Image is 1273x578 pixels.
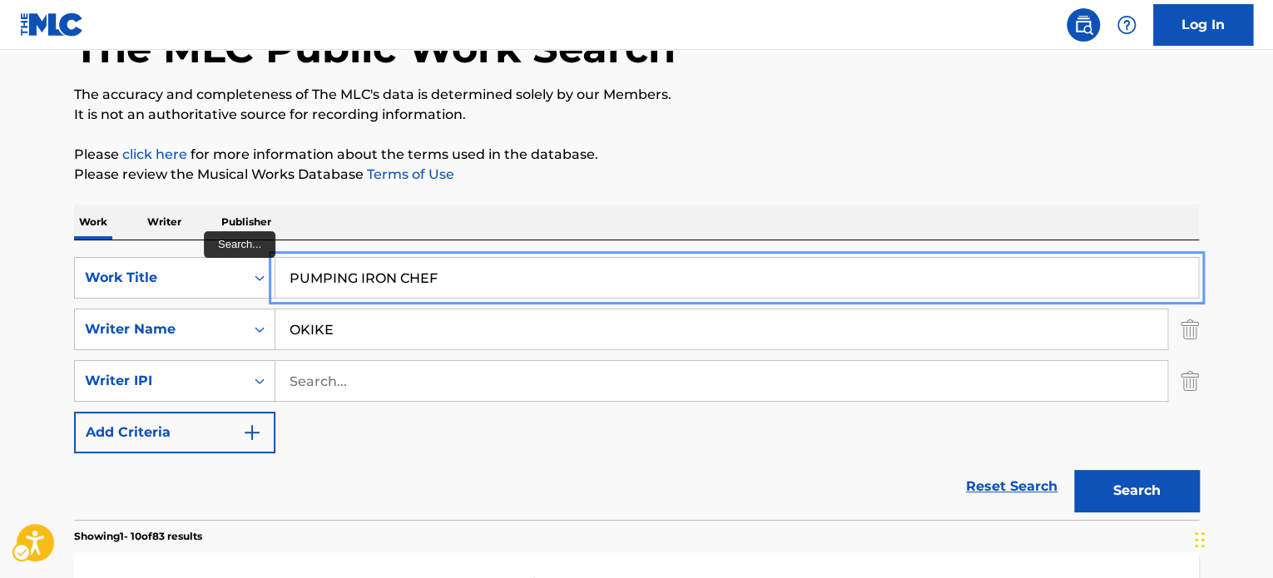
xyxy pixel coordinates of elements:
input: Search... [275,309,1167,349]
img: search [1073,15,1093,35]
a: Music industry terminology | mechanical licensing collective [122,146,187,162]
img: Delete Criterion [1181,309,1199,350]
iframe: Hubspot Iframe [1190,498,1273,578]
p: Please review the Musical Works Database [74,165,1199,185]
a: Log In [1153,4,1253,46]
a: Reset Search [958,468,1066,505]
div: Writer IPI [85,371,235,391]
div: Drag [1195,515,1205,565]
button: Search [1074,470,1199,511]
img: 9d2ae6d4665cec9f34b9.svg [242,422,262,442]
input: Search... [275,258,1198,298]
input: Search... [275,361,1167,401]
img: Delete Criterion [1181,360,1199,402]
form: Search Form [74,257,1199,520]
img: MLC Logo [20,12,84,37]
div: Chat Widget [1190,498,1273,578]
p: Please for more information about the terms used in the database. [74,145,1199,165]
p: Writer [142,205,186,240]
p: It is not an authoritative source for recording information. [74,105,1199,125]
img: help [1117,15,1137,35]
a: Terms of Use [364,166,454,182]
p: Work [74,205,112,240]
p: Showing 1 - 10 of 83 results [74,529,202,544]
div: Work Title [85,268,235,288]
div: Writer Name [85,319,235,339]
p: Publisher [216,205,276,240]
button: Add Criteria [74,412,275,453]
p: The accuracy and completeness of The MLC's data is determined solely by our Members. [74,85,1199,105]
